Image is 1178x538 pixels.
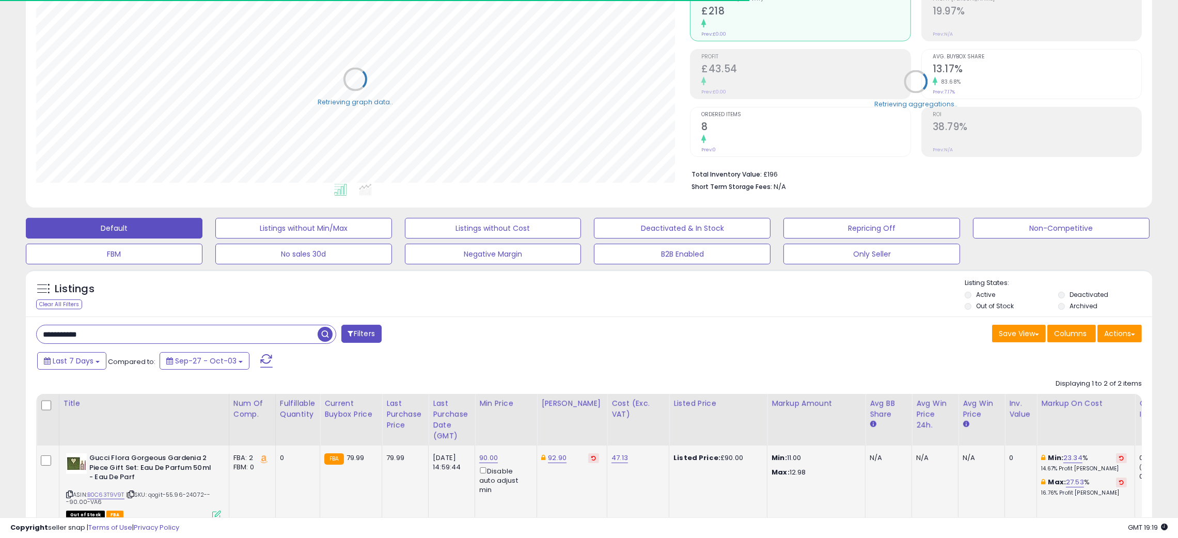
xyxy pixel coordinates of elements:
[318,97,393,106] div: Retrieving graph data..
[1070,302,1097,310] label: Archived
[1041,465,1127,472] p: 14.67% Profit [PERSON_NAME]
[1041,398,1130,409] div: Markup on Cost
[233,463,268,472] div: FBM: 0
[965,278,1152,288] p: Listing States:
[673,453,759,463] div: £90.00
[1041,453,1127,472] div: %
[160,352,249,370] button: Sep-27 - Oct-03
[594,244,771,264] button: B2B Enabled
[10,523,179,533] div: seller snap | |
[280,398,316,420] div: Fulfillable Quantity
[870,398,907,420] div: Avg BB Share
[66,511,105,519] span: All listings that are currently out of stock and unavailable for purchase on Amazon
[1041,478,1127,497] div: %
[772,467,790,477] strong: Max:
[55,282,95,296] h5: Listings
[916,453,950,463] div: N/A
[405,218,582,239] button: Listings without Cost
[26,244,202,264] button: FBM
[772,468,857,477] p: 12.98
[963,453,997,463] div: N/A
[992,325,1046,342] button: Save View
[36,299,82,309] div: Clear All Filters
[772,453,857,463] p: 11.00
[280,453,312,463] div: 0
[870,453,904,463] div: N/A
[673,398,763,409] div: Listed Price
[963,398,1000,420] div: Avg Win Price
[53,356,93,366] span: Last 7 Days
[594,218,771,239] button: Deactivated & In Stock
[233,398,271,420] div: Num of Comp.
[1097,325,1142,342] button: Actions
[10,523,48,532] strong: Copyright
[1048,477,1066,487] b: Max:
[1041,489,1127,497] p: 16.76% Profit [PERSON_NAME]
[66,490,210,506] span: | SKU: qogit-55.96-24072---90.00-VA6
[1047,325,1096,342] button: Columns
[66,453,221,518] div: ASIN:
[611,453,628,463] a: 47.13
[479,453,498,463] a: 90.00
[433,398,470,441] div: Last Purchase Date (GMT)
[108,357,155,367] span: Compared to:
[973,218,1150,239] button: Non-Competitive
[611,398,665,420] div: Cost (Exc. VAT)
[1009,453,1029,463] div: 0
[1139,398,1177,420] div: Ordered Items
[341,325,382,343] button: Filters
[386,398,424,431] div: Last Purchase Price
[66,453,87,474] img: 41OAVXgxWcL._SL40_.jpg
[106,511,124,519] span: FBA
[134,523,179,532] a: Privacy Policy
[64,398,225,409] div: Title
[215,244,392,264] button: No sales 30d
[976,302,1014,310] label: Out of Stock
[175,356,237,366] span: Sep-27 - Oct-03
[548,453,567,463] a: 92.90
[1054,328,1087,339] span: Columns
[1056,379,1142,389] div: Displaying 1 to 2 of 2 items
[783,244,960,264] button: Only Seller
[963,420,969,429] small: Avg Win Price.
[783,218,960,239] button: Repricing Off
[87,490,124,499] a: B0C63T9V9T
[976,290,995,299] label: Active
[215,218,392,239] button: Listings without Min/Max
[1128,523,1168,532] span: 2025-10-11 19:19 GMT
[324,398,378,420] div: Current Buybox Price
[26,218,202,239] button: Default
[88,523,132,532] a: Terms of Use
[673,453,720,463] b: Listed Price:
[870,420,876,429] small: Avg BB Share.
[433,453,467,472] div: [DATE] 14:59:44
[541,398,603,409] div: [PERSON_NAME]
[479,398,532,409] div: Min Price
[1009,398,1032,420] div: Inv. value
[405,244,582,264] button: Negative Margin
[1070,290,1108,299] label: Deactivated
[1048,453,1064,463] b: Min:
[874,99,957,108] div: Retrieving aggregations..
[479,465,529,495] div: Disable auto adjust min
[386,453,420,463] div: 79.99
[1066,477,1084,487] a: 27.53
[233,453,268,463] div: FBA: 2
[1063,453,1082,463] a: 23.34
[1037,394,1135,446] th: The percentage added to the cost of goods (COGS) that forms the calculator for Min & Max prices.
[347,453,365,463] span: 79.99
[772,453,787,463] strong: Min:
[916,398,954,431] div: Avg Win Price 24h.
[324,453,343,465] small: FBA
[772,398,861,409] div: Markup Amount
[89,453,215,485] b: Gucci Flora Gorgeous Gardenia 2 Piece Gift Set: Eau De Parfum 50ml - Eau De Parf
[37,352,106,370] button: Last 7 Days
[1139,463,1154,471] small: (0%)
